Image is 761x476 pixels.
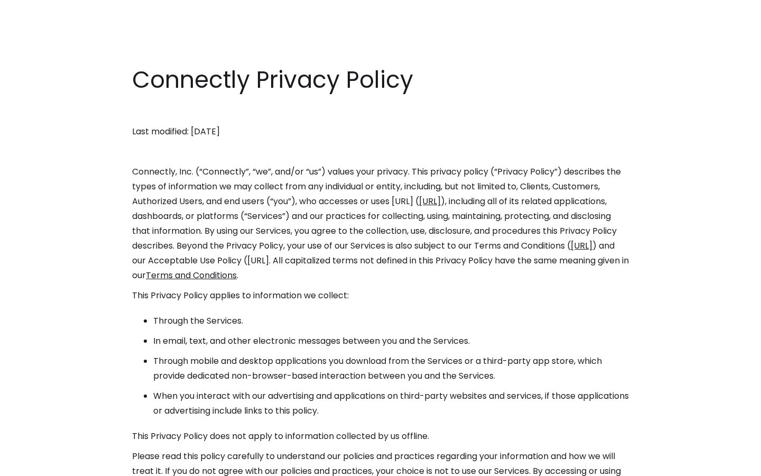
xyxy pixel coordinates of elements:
[132,144,629,159] p: ‍
[132,164,629,283] p: Connectly, Inc. (“Connectly”, “we”, and/or “us”) values your privacy. This privacy policy (“Priva...
[132,429,629,444] p: This Privacy Policy does not apply to information collected by us offline.
[571,240,592,252] a: [URL]
[132,288,629,303] p: This Privacy Policy applies to information we collect:
[419,195,441,207] a: [URL]
[21,457,63,472] ul: Language list
[146,269,237,281] a: Terms and Conditions
[132,124,629,139] p: Last modified: [DATE]
[132,63,629,96] h1: Connectly Privacy Policy
[153,354,629,383] li: Through mobile and desktop applications you download from the Services or a third-party app store...
[132,104,629,119] p: ‍
[11,456,63,472] aside: Language selected: English
[153,314,629,328] li: Through the Services.
[153,389,629,418] li: When you interact with our advertising and applications on third-party websites and services, if ...
[153,334,629,349] li: In email, text, and other electronic messages between you and the Services.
